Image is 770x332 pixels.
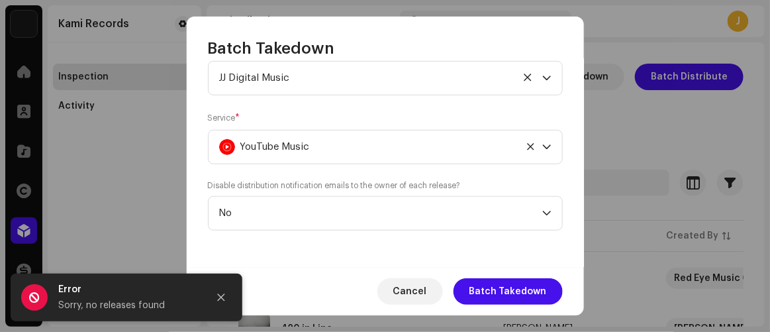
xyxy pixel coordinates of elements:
div: Error [58,282,197,298]
span: Cancel [393,278,427,305]
label: Disable distribution notification emails to the owner of each release? [208,180,461,191]
span: YouTube Music [219,131,542,164]
span: No [219,197,542,230]
small: Service [208,111,236,125]
button: Cancel [377,278,443,305]
div: Sorry, no releases found [58,298,197,313]
span: Batch Takedown [208,38,335,59]
div: dropdown trigger [542,131,552,164]
button: Batch Takedown [454,278,563,305]
div: JJ Digital Music [219,62,542,95]
span: Batch Takedown [469,278,547,305]
span: YouTube Music [240,131,310,164]
button: Close [208,284,234,311]
div: dropdown trigger [542,197,552,230]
